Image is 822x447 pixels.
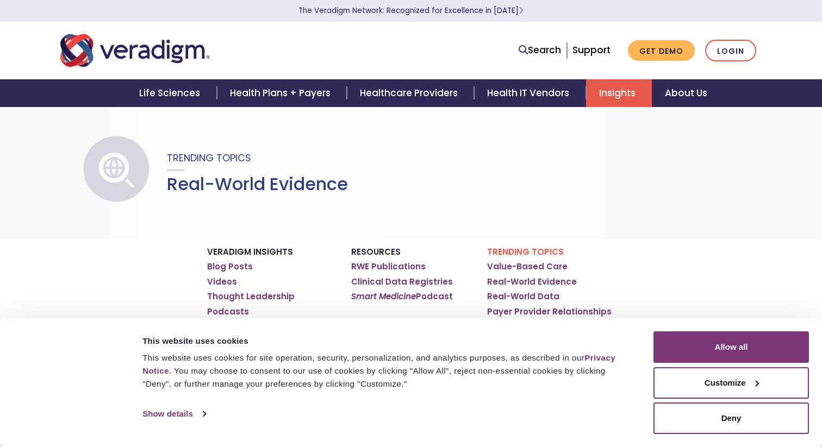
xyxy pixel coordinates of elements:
button: Customize [653,367,809,399]
button: Allow all [653,331,809,363]
button: Deny [653,402,809,434]
span: Trending Topics [167,151,251,165]
div: This website uses cookies for site operation, security, personalization, and analytics purposes, ... [142,351,629,391]
div: This website uses cookies [142,335,629,348]
a: Insights [586,79,652,107]
a: Videos [207,276,237,287]
a: Real-World Evidence [487,276,577,287]
a: Value-Based Care [487,261,568,272]
a: Show details [142,406,205,422]
a: Support [572,43,611,56]
span: Learn More [519,5,524,16]
a: Healthcare Providers [347,79,474,107]
a: Smart MedicinePodcast [351,291,453,302]
a: Search [519,43,561,58]
a: Blog Posts [207,261,253,272]
a: Get Demo [628,40,695,61]
a: Podcasts [207,306,249,317]
a: Clinical Data Registries [351,276,453,287]
a: Thought Leadership [207,291,295,302]
a: About Us [652,79,720,107]
a: Health IT Vendors [474,79,586,107]
a: Login [705,40,756,62]
a: Payer Provider Relationships Guide [487,306,615,328]
a: Health Plans + Payers [217,79,347,107]
img: Veradigm logo [60,33,210,68]
a: Real-World Data [487,291,559,302]
a: The Veradigm Network: Recognized for Excellence in [DATE]Learn More [298,5,524,16]
em: Smart Medicine [351,291,416,302]
h1: Real-World Evidence [167,174,348,194]
a: RWE Publications [351,261,426,272]
a: Life Sciences [126,79,216,107]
